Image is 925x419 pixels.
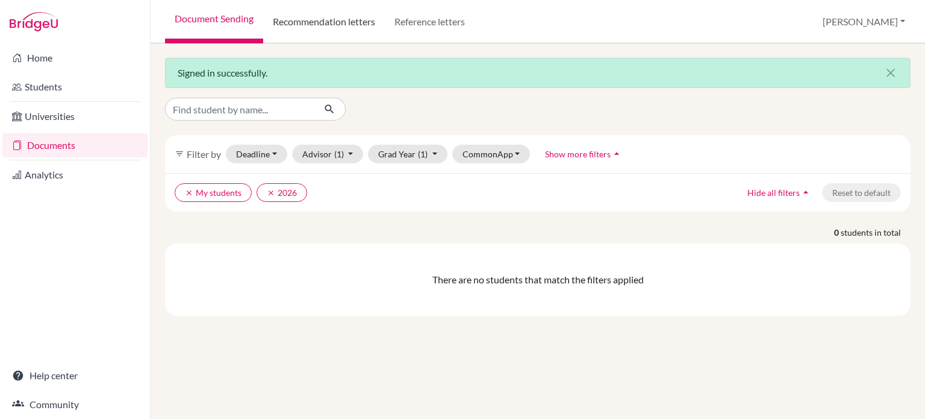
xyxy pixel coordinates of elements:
[292,145,364,163] button: Advisor(1)
[2,364,148,388] a: Help center
[368,145,447,163] button: Grad Year(1)
[452,145,531,163] button: CommonApp
[800,186,812,198] i: arrow_drop_up
[841,226,911,239] span: students in total
[2,46,148,70] a: Home
[175,149,184,159] i: filter_list
[871,58,910,87] button: Close
[10,12,58,31] img: Bridge-U
[611,148,623,160] i: arrow_drop_up
[535,145,633,163] button: Show more filtersarrow_drop_up
[747,187,800,198] span: Hide all filters
[883,66,898,80] i: close
[2,133,148,157] a: Documents
[834,226,841,239] strong: 0
[2,75,148,99] a: Students
[737,183,822,202] button: Hide all filtersarrow_drop_up
[165,58,911,88] div: Signed in successfully.
[257,183,307,202] button: clear2026
[226,145,287,163] button: Deadline
[267,189,275,197] i: clear
[185,189,193,197] i: clear
[545,149,611,159] span: Show more filters
[187,148,221,160] span: Filter by
[334,149,344,159] span: (1)
[817,10,911,33] button: [PERSON_NAME]
[2,392,148,417] a: Community
[175,183,252,202] button: clearMy students
[418,149,428,159] span: (1)
[2,104,148,128] a: Universities
[822,183,901,202] button: Reset to default
[170,273,906,287] div: There are no students that match the filters applied
[2,163,148,187] a: Analytics
[165,98,314,121] input: Find student by name...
